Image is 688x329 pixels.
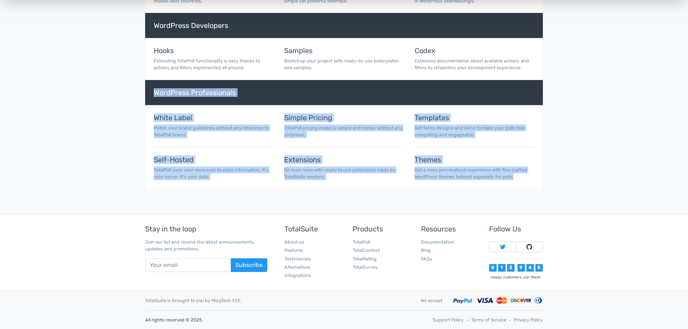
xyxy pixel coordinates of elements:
div: Happy customers, join them! [489,274,543,280]
p: TotalPoll uses your resources to store information, It's your server, It's your data. [154,166,273,180]
h5: Self-Hosted [154,156,273,164]
span: ‐ [509,316,511,323]
a: Support Policy [433,316,464,323]
div: 3 [507,264,515,272]
a: TotalContest [353,248,380,253]
p: Extending TotalPoll functionality is easy thanks to actions and filters implemented all around. [154,57,273,71]
p: All rights reserved © 2025. [145,316,339,323]
h5: Extensions [284,156,404,164]
p: Match your brand guidelines without any reference to TotalPoll brand. [154,124,273,138]
a: About us [285,239,304,245]
p: Bootstrap your project with ready-to-use boilerplates and samples. [284,57,404,71]
p: Get fancy designs and skins to make your polls look compelling and engageable. [415,124,534,138]
img: Follow TotalSuite on Twitter [500,244,506,250]
div: 5 [535,264,543,272]
img: Follow TotalSuite on Github [526,244,532,250]
div: We accept [415,297,448,304]
h5: Resources [421,225,475,233]
h5: TotalSuite [285,225,338,233]
a: Terms of Service [471,316,506,323]
div: 4 [526,264,534,272]
a: Documentation [421,239,454,245]
input: Your email [145,258,231,272]
div: TotalSuite is brought to you by MisqTech FZE. [140,297,415,304]
h5: Codex [415,47,534,55]
a: TotalPoll [353,239,370,245]
p: Extensive documentation about available actions and filters to streamline your development experi... [415,57,534,71]
h5: Stay in the loop [145,225,267,233]
div: 0 [489,264,497,272]
div: , [515,267,517,272]
a: Testimonials [285,256,311,262]
div: 1 [498,264,506,272]
p: TotalPoll pricing model is simple and comes without any surprises. [284,124,404,138]
a: Integrations [285,273,311,278]
h5: White Label [154,114,273,122]
img: Accepted payment methods [453,296,543,305]
h5: WordPress Professionals [145,80,543,105]
a: Blog [421,248,431,253]
p: Get a more personalized experience with fine crafted WordPress themes tailored especially for polls. [415,166,534,180]
button: Subscribe [231,258,267,272]
h5: Follow Us [489,225,543,233]
a: Features [285,248,304,253]
a: TotalSurvey [353,264,378,270]
h5: Simple Pricing [284,114,404,122]
div: 9 [517,264,525,272]
p: Join our list and receive the latest announcements, updates and promotions. [145,239,267,252]
p: Do even more with ready to use extensions made by TotalSuite vendors. [284,166,404,180]
h5: Hooks [154,47,273,55]
h5: Samples [284,47,404,55]
h5: Products [353,225,406,233]
span: ‐ [467,316,468,323]
h5: Templates [415,114,534,122]
a: Alternatives [285,264,311,270]
a: Privacy Policy [513,316,543,323]
h5: Themes [415,156,534,164]
a: TotalRating [353,256,377,262]
h5: WordPress Developers [145,13,543,38]
a: FAQs [421,256,432,262]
